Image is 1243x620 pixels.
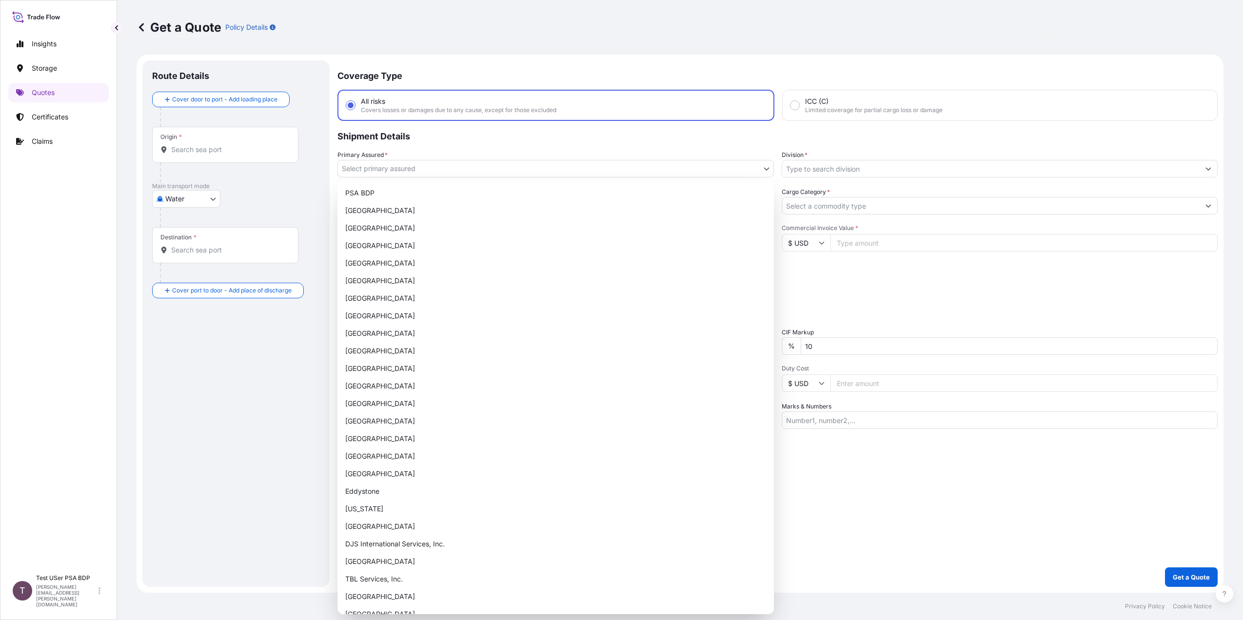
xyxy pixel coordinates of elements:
[225,22,268,32] p: Policy Details
[341,483,770,500] div: Eddystone
[341,430,770,447] div: [GEOGRAPHIC_DATA]
[341,325,770,342] div: [GEOGRAPHIC_DATA]
[341,570,770,588] div: TBL Services, Inc.
[341,202,770,219] div: [GEOGRAPHIC_DATA]
[341,237,770,254] div: [GEOGRAPHIC_DATA]
[341,447,770,465] div: [GEOGRAPHIC_DATA]
[341,395,770,412] div: [GEOGRAPHIC_DATA]
[337,121,1218,150] p: Shipment Details
[341,290,770,307] div: [GEOGRAPHIC_DATA]
[341,518,770,535] div: [GEOGRAPHIC_DATA]
[341,342,770,360] div: [GEOGRAPHIC_DATA]
[341,307,770,325] div: [GEOGRAPHIC_DATA]
[341,553,770,570] div: [GEOGRAPHIC_DATA]
[337,60,1218,90] p: Coverage Type
[341,500,770,518] div: [US_STATE]
[341,219,770,237] div: [GEOGRAPHIC_DATA]
[341,535,770,553] div: DJS International Services, Inc.
[341,254,770,272] div: [GEOGRAPHIC_DATA]
[341,272,770,290] div: [GEOGRAPHIC_DATA]
[341,184,770,202] div: PSA BDP
[137,19,221,35] p: Get a Quote
[341,588,770,605] div: [GEOGRAPHIC_DATA]
[341,377,770,395] div: [GEOGRAPHIC_DATA]
[341,360,770,377] div: [GEOGRAPHIC_DATA]
[341,465,770,483] div: [GEOGRAPHIC_DATA]
[341,412,770,430] div: [GEOGRAPHIC_DATA]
